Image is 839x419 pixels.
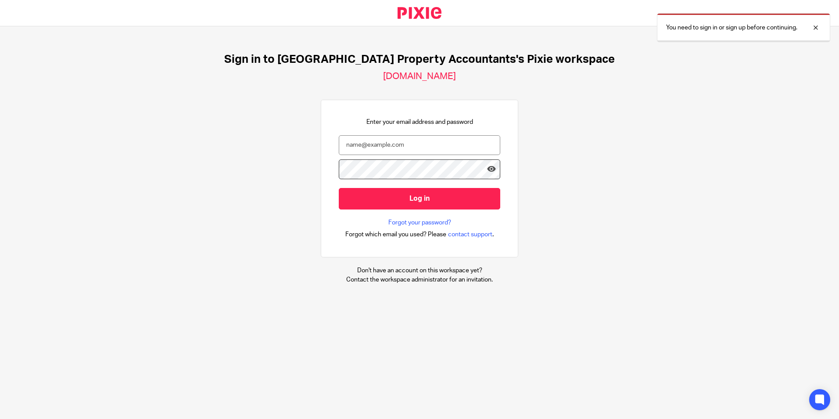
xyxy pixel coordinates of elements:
span: contact support [448,230,492,239]
h1: Sign in to [GEOGRAPHIC_DATA] Property Accountants's Pixie workspace [224,53,615,66]
p: Contact the workspace administrator for an invitation. [346,275,493,284]
p: You need to sign in or sign up before continuing. [666,23,797,32]
input: Log in [339,188,500,209]
span: Forgot which email you used? Please [345,230,446,239]
div: . [345,229,494,239]
a: Forgot your password? [388,218,451,227]
input: name@example.com [339,135,500,155]
p: Don't have an account on this workspace yet? [346,266,493,275]
h2: [DOMAIN_NAME] [383,71,456,82]
p: Enter your email address and password [366,118,473,126]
